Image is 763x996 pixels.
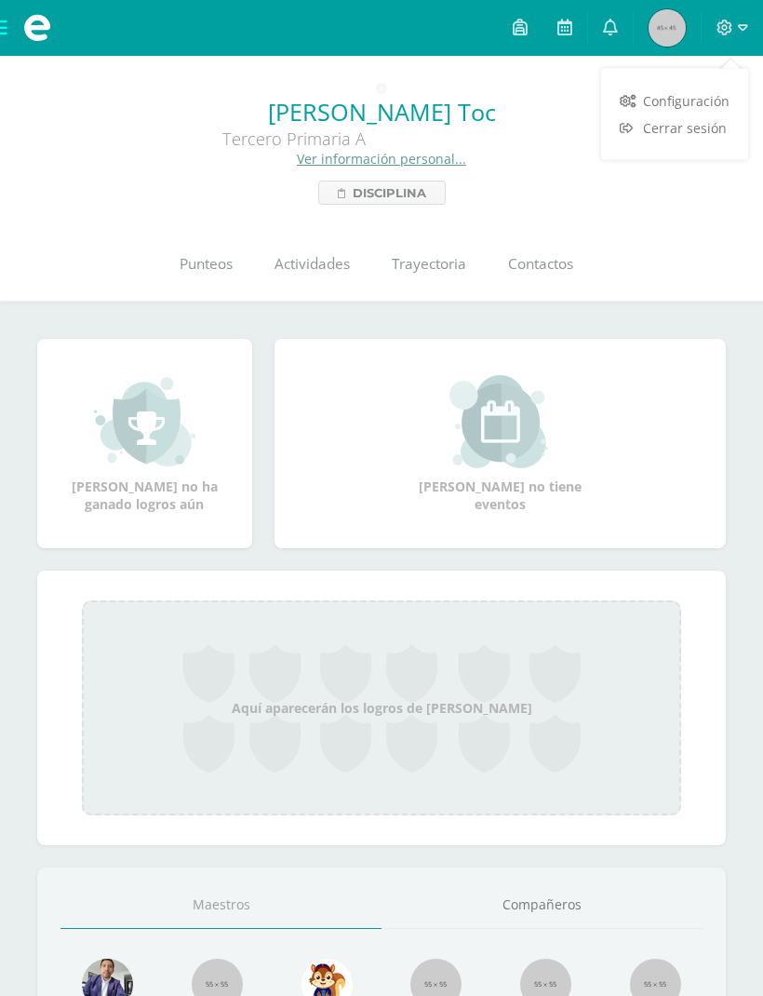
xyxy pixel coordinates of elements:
a: [PERSON_NAME] Toc [15,96,748,128]
div: Tercero Primaria A [15,128,573,150]
a: Maestros [60,882,381,929]
span: Actividades [274,254,350,274]
img: 45x45 [649,9,686,47]
img: achievement_small.png [94,375,195,468]
a: Punteos [158,227,253,302]
img: event_small.png [449,375,551,468]
span: Configuración [643,92,730,110]
a: Configuración [601,87,748,114]
a: Disciplina [318,181,446,205]
span: Trayectoria [392,254,466,274]
a: Contactos [487,227,594,302]
span: Punteos [180,254,233,274]
span: Disciplina [353,182,426,204]
a: Actividades [253,227,370,302]
a: Compañeros [381,882,703,929]
a: Cerrar sesión [601,114,748,141]
div: [PERSON_NAME] no ha ganado logros aún [56,375,234,513]
span: Contactos [508,254,573,274]
div: Aquí aparecerán los logros de [PERSON_NAME] [82,600,681,815]
div: [PERSON_NAME] no tiene eventos [407,375,593,513]
span: Cerrar sesión [643,119,727,137]
a: Ver información personal... [297,150,466,168]
a: Trayectoria [370,227,487,302]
